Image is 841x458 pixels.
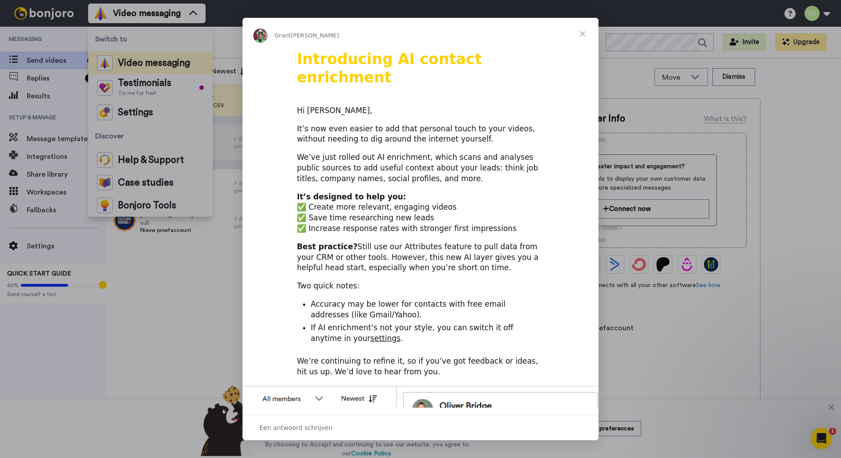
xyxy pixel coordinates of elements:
div: Two quick notes: [297,281,544,292]
span: Sluiten [566,18,598,50]
b: It’s designed to help you: [297,192,406,201]
div: Gesprek openen en beantwoorden [243,415,598,440]
div: We’ve just rolled out AI enrichment, which scans and analyses public sources to add useful contex... [297,152,544,184]
div: Still use our Attributes feature to pull data from your CRM or other tools. However, this new AI ... [297,242,544,273]
li: Accuracy may be lower for contacts with free email addresses (like Gmail/Yahoo). [311,299,544,320]
div: ✅ Create more relevant, engaging videos ✅ Save time researching new leads ✅ Increase response rat... [297,192,544,234]
span: Een antwoord schrijven [259,422,332,434]
div: It’s now even easier to add that personal touch to your videos, without needing to dig around the... [297,124,544,145]
li: If AI enrichment’s not your style, you can switch it off anytime in your . [311,323,544,344]
div: We’re continuing to refine it, so if you’ve got feedback or ideas, hit us up. We’d love to hear f... [297,356,544,377]
div: Hi [PERSON_NAME], [297,105,544,116]
a: settings [370,334,400,343]
img: Profile image for Grant [253,28,267,43]
b: Introducing AI contact enrichment [297,50,482,86]
span: Grant [275,32,291,39]
span: [PERSON_NAME] [291,32,339,39]
b: Best practice? [297,242,357,251]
